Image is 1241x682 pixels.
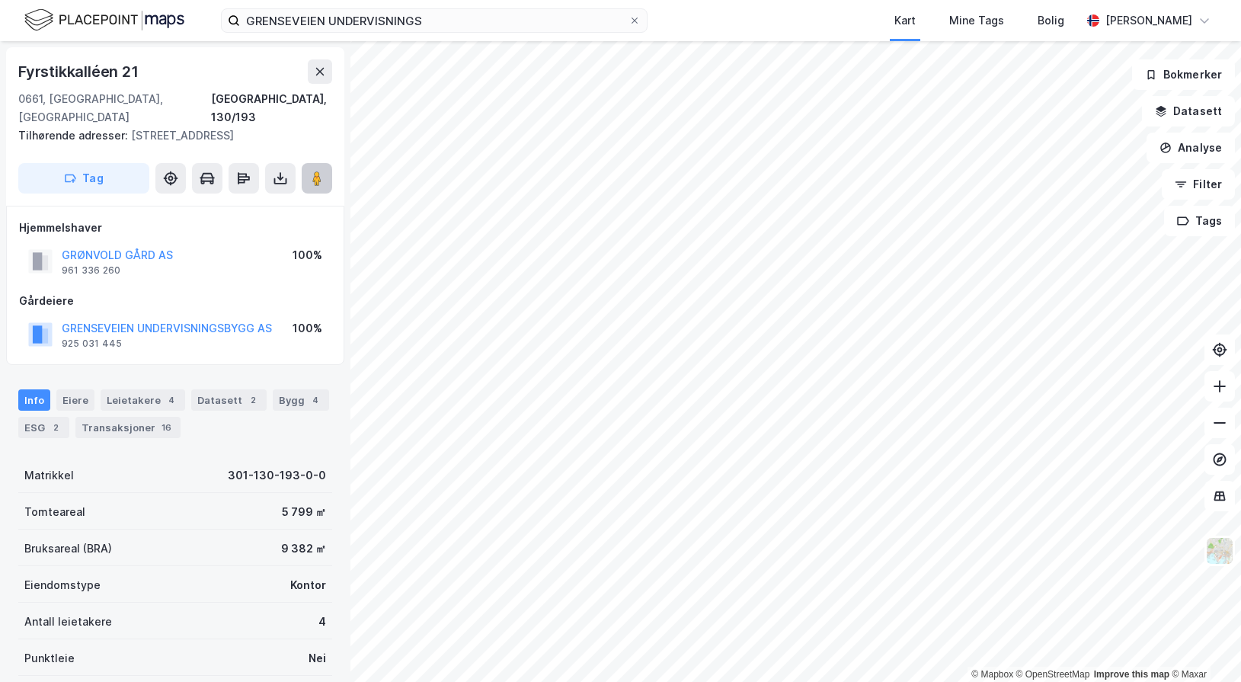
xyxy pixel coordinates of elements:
div: 2 [48,420,63,435]
div: 4 [318,613,326,631]
div: Bolig [1038,11,1064,30]
div: Punktleie [24,649,75,668]
div: 16 [158,420,174,435]
div: 961 336 260 [62,264,120,277]
a: Improve this map [1094,669,1169,680]
div: Info [18,389,50,411]
img: Z [1205,536,1234,565]
div: 301-130-193-0-0 [228,466,326,485]
div: 4 [164,392,179,408]
div: ESG [18,417,69,438]
div: Transaksjoner [75,417,181,438]
div: Bruksareal (BRA) [24,540,112,558]
div: 100% [293,246,322,264]
div: 5 799 ㎡ [282,503,326,521]
div: Hjemmelshaver [19,219,331,237]
div: [PERSON_NAME] [1105,11,1192,30]
div: Eiere [56,389,94,411]
div: 9 382 ㎡ [281,540,326,558]
span: Tilhørende adresser: [18,129,131,142]
div: 100% [293,319,322,338]
div: [STREET_ADDRESS] [18,126,320,145]
button: Bokmerker [1132,59,1235,90]
button: Tag [18,163,149,194]
div: Nei [309,649,326,668]
div: Fyrstikkalléen 21 [18,59,142,84]
div: Gårdeiere [19,292,331,310]
div: Leietakere [101,389,185,411]
div: Kontor [290,576,326,594]
button: Analyse [1147,133,1235,163]
button: Filter [1162,169,1235,200]
div: Kontrollprogram for chat [1165,609,1241,682]
button: Datasett [1142,96,1235,126]
div: 2 [245,392,261,408]
div: Matrikkel [24,466,74,485]
a: Mapbox [971,669,1013,680]
div: 0661, [GEOGRAPHIC_DATA], [GEOGRAPHIC_DATA] [18,90,211,126]
div: Mine Tags [949,11,1004,30]
input: Søk på adresse, matrikkel, gårdeiere, leietakere eller personer [240,9,628,32]
iframe: Chat Widget [1165,609,1241,682]
a: OpenStreetMap [1016,669,1090,680]
div: Bygg [273,389,329,411]
div: Datasett [191,389,267,411]
div: Kart [894,11,916,30]
div: 4 [308,392,323,408]
div: 925 031 445 [62,338,122,350]
div: [GEOGRAPHIC_DATA], 130/193 [211,90,332,126]
img: logo.f888ab2527a4732fd821a326f86c7f29.svg [24,7,184,34]
div: Tomteareal [24,503,85,521]
div: Eiendomstype [24,576,101,594]
div: Antall leietakere [24,613,112,631]
button: Tags [1164,206,1235,236]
